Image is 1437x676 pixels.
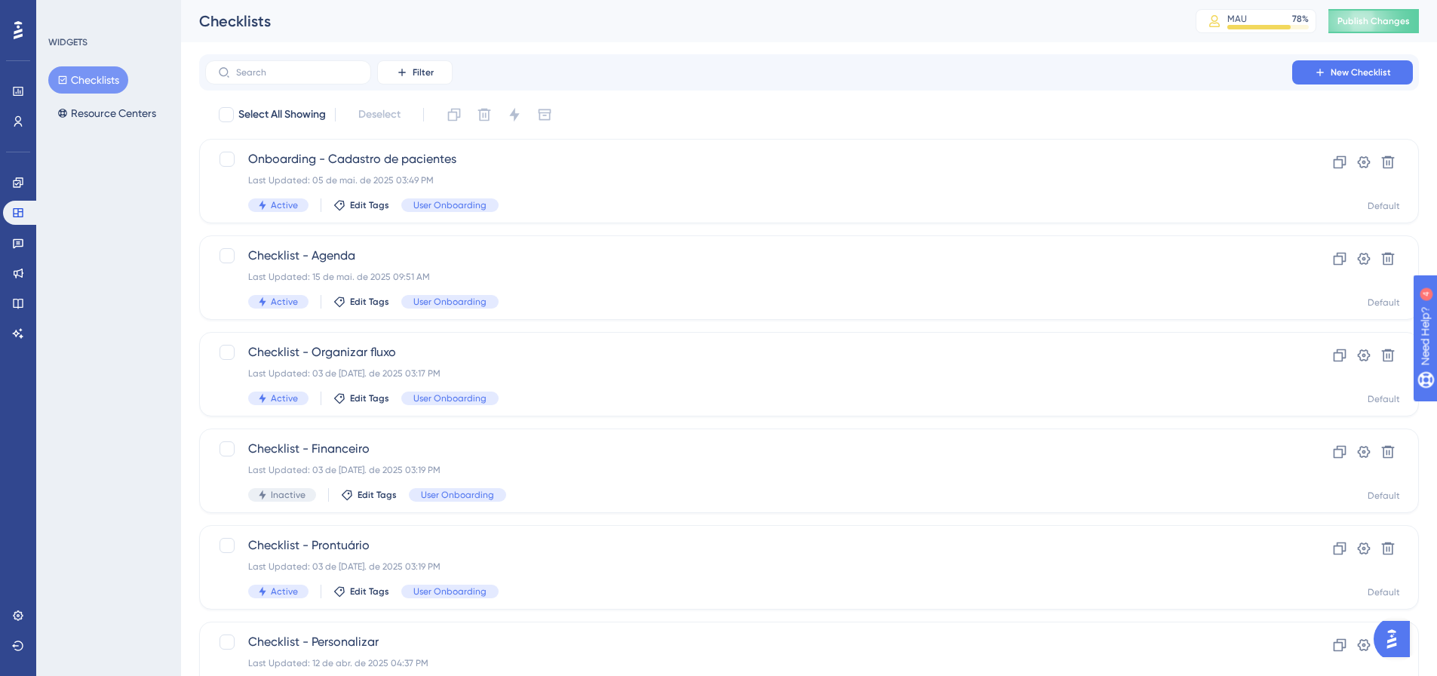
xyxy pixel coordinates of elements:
input: Search [236,67,358,78]
span: Checklist - Prontuário [248,536,1249,555]
div: Last Updated: 03 de [DATE]. de 2025 03:17 PM [248,367,1249,379]
span: Deselect [358,106,401,124]
div: Default [1368,586,1400,598]
button: Edit Tags [333,392,389,404]
div: Last Updated: 05 de mai. de 2025 03:49 PM [248,174,1249,186]
span: Checklist - Agenda [248,247,1249,265]
span: Filter [413,66,434,78]
span: User Onboarding [413,199,487,211]
button: New Checklist [1292,60,1413,84]
span: Publish Changes [1337,15,1410,27]
div: Last Updated: 15 de mai. de 2025 09:51 AM [248,271,1249,283]
div: WIDGETS [48,36,88,48]
button: Publish Changes [1328,9,1419,33]
span: New Checklist [1331,66,1391,78]
div: Last Updated: 12 de abr. de 2025 04:37 PM [248,657,1249,669]
div: 4 [105,8,109,20]
span: Edit Tags [350,296,389,308]
div: MAU [1227,13,1247,25]
span: User Onboarding [421,489,494,501]
div: Default [1368,200,1400,212]
span: Edit Tags [350,585,389,598]
button: Filter [377,60,453,84]
button: Resource Centers [48,100,165,127]
span: Active [271,199,298,211]
span: User Onboarding [413,296,487,308]
button: Checklists [48,66,128,94]
span: Edit Tags [358,489,397,501]
span: Checklist - Organizar fluxo [248,343,1249,361]
span: Inactive [271,489,306,501]
span: Checklist - Financeiro [248,440,1249,458]
span: User Onboarding [413,392,487,404]
button: Edit Tags [333,296,389,308]
span: Edit Tags [350,392,389,404]
span: User Onboarding [413,585,487,598]
button: Edit Tags [333,585,389,598]
div: Last Updated: 03 de [DATE]. de 2025 03:19 PM [248,464,1249,476]
div: Last Updated: 03 de [DATE]. de 2025 03:19 PM [248,561,1249,573]
div: 78 % [1292,13,1309,25]
button: Edit Tags [341,489,397,501]
span: Need Help? [35,4,94,22]
iframe: UserGuiding AI Assistant Launcher [1374,616,1419,662]
span: Select All Showing [238,106,326,124]
span: Checklist - Personalizar [248,633,1249,651]
div: Default [1368,490,1400,502]
span: Active [271,392,298,404]
button: Deselect [345,101,414,128]
span: Active [271,585,298,598]
span: Active [271,296,298,308]
div: Checklists [199,11,1158,32]
span: Onboarding - Cadastro de pacientes [248,150,1249,168]
button: Edit Tags [333,199,389,211]
div: Default [1368,393,1400,405]
span: Edit Tags [350,199,389,211]
div: Default [1368,297,1400,309]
